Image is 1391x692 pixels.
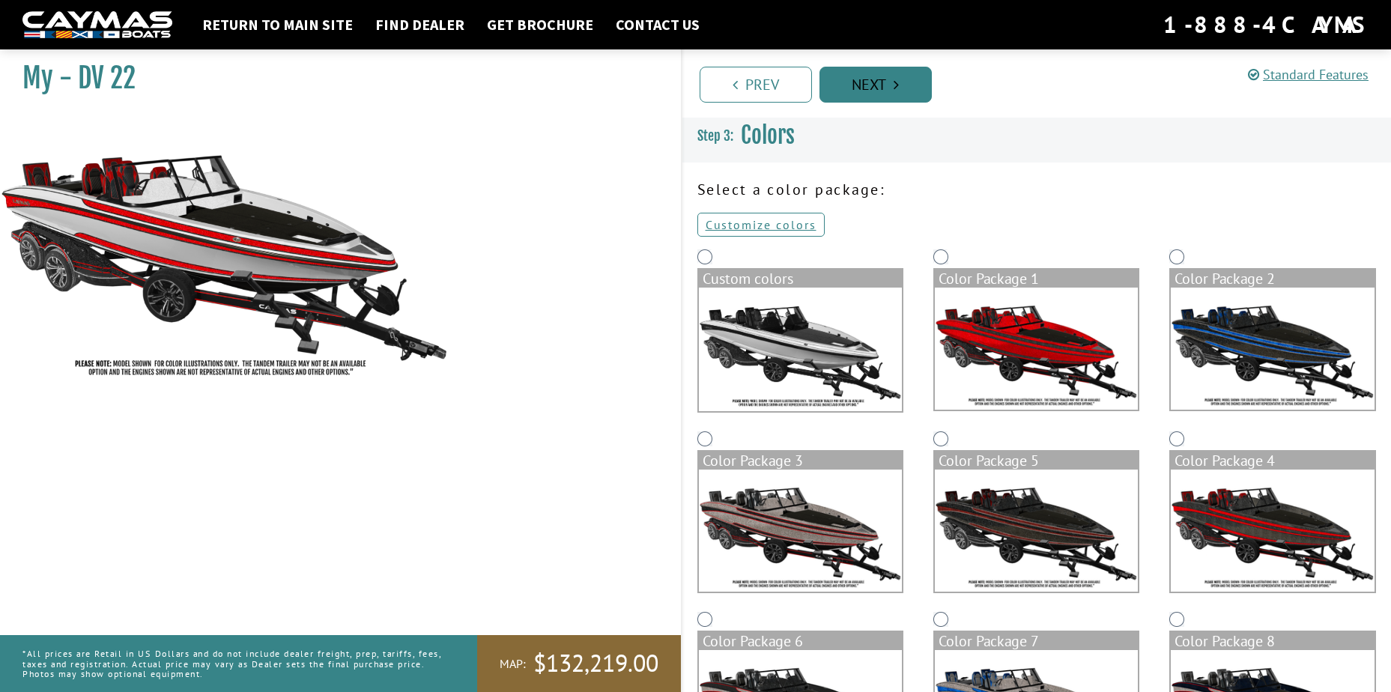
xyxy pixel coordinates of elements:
[1171,470,1374,592] img: color_package_366.png
[699,288,902,411] img: DV22-Base-Layer.png
[22,11,172,39] img: white-logo-c9c8dbefe5ff5ceceb0f0178aa75bf4bb51f6bca0971e226c86eb53dfe498488.png
[608,15,707,34] a: Contact Us
[935,270,1138,288] div: Color Package 1
[699,270,902,288] div: Custom colors
[1248,66,1369,83] a: Standard Features
[479,15,601,34] a: Get Brochure
[533,648,658,679] span: $132,219.00
[819,67,932,103] a: Next
[699,470,902,592] img: color_package_364.png
[699,632,902,650] div: Color Package 6
[22,61,643,95] h1: My - DV 22
[935,288,1138,410] img: color_package_362.png
[935,452,1138,470] div: Color Package 5
[700,67,812,103] a: Prev
[368,15,472,34] a: Find Dealer
[22,641,443,686] p: *All prices are Retail in US Dollars and do not include dealer freight, prep, tariffs, fees, taxe...
[500,656,526,672] span: MAP:
[477,635,681,692] a: MAP:$132,219.00
[699,452,902,470] div: Color Package 3
[1163,8,1369,41] div: 1-888-4CAYMAS
[1171,452,1374,470] div: Color Package 4
[697,213,825,237] a: Customize colors
[1171,288,1374,410] img: color_package_363.png
[697,178,1377,201] p: Select a color package:
[195,15,360,34] a: Return to main site
[1171,632,1374,650] div: Color Package 8
[1171,270,1374,288] div: Color Package 2
[935,470,1138,592] img: color_package_365.png
[935,632,1138,650] div: Color Package 7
